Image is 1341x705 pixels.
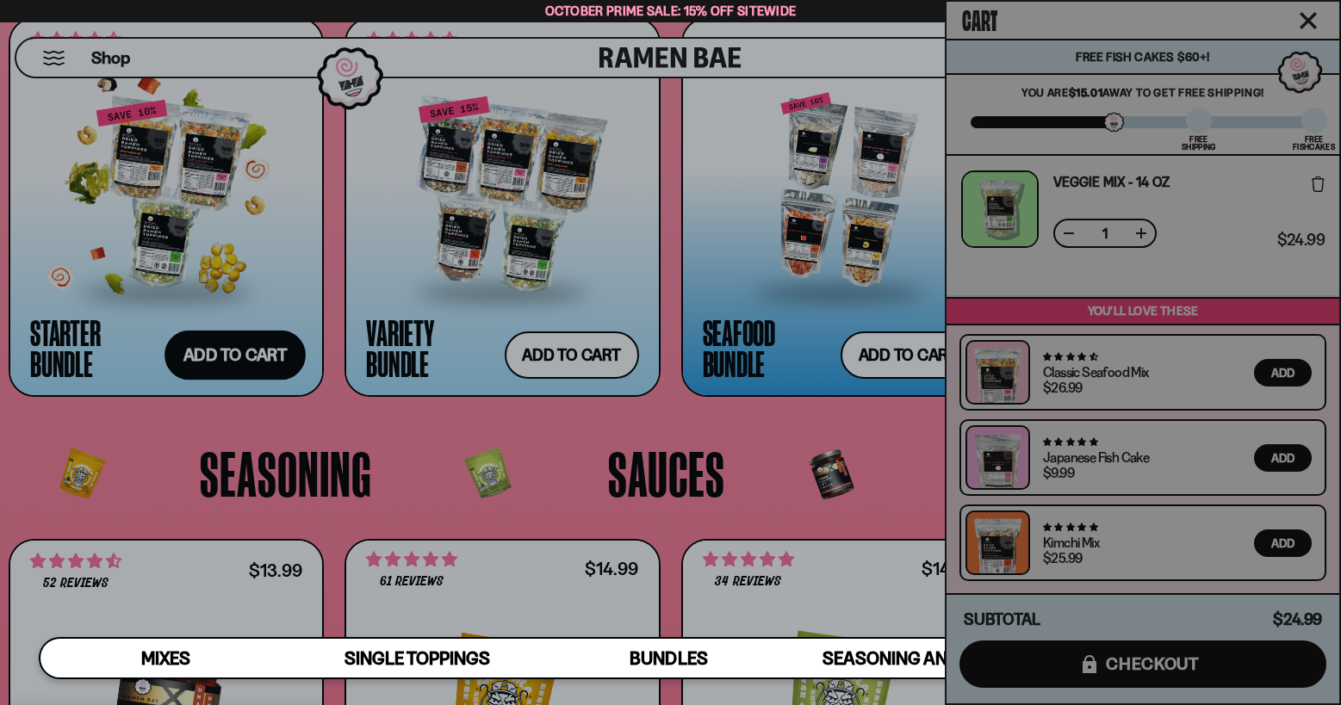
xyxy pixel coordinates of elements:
a: Bundles [543,639,795,677]
span: Seasoning and Sauce [823,647,1018,669]
a: Mixes [40,639,292,677]
span: October Prime Sale: 15% off Sitewide [545,3,797,19]
span: Single Toppings [345,647,490,669]
span: Bundles [630,647,707,669]
a: Seasoning and Sauce [794,639,1046,677]
a: Single Toppings [292,639,543,677]
span: Mixes [141,647,190,669]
